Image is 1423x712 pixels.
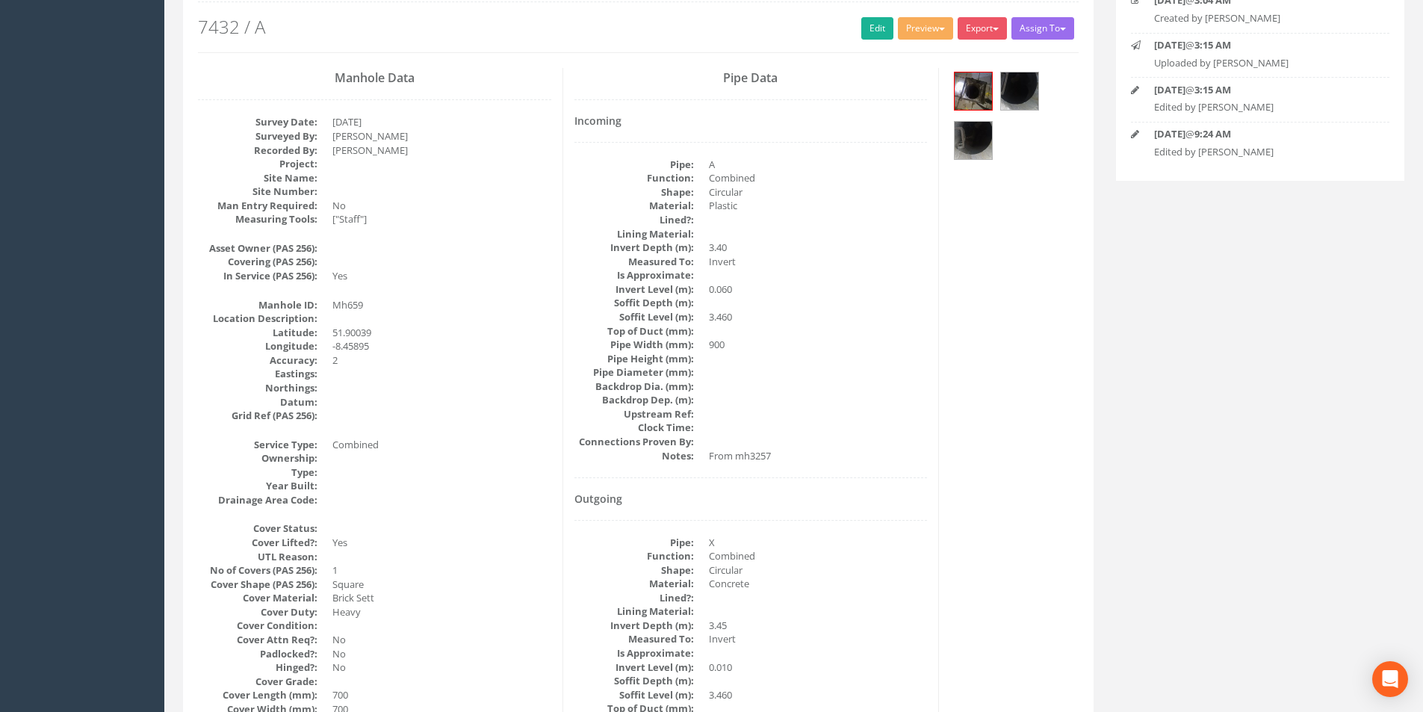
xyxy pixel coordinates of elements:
[198,171,317,185] dt: Site Name:
[709,282,928,297] dd: 0.060
[709,660,928,675] dd: 0.010
[1194,127,1231,140] strong: 9:24 AM
[574,688,694,702] dt: Soffit Level (m):
[198,660,317,675] dt: Hinged?:
[1194,83,1231,96] strong: 3:15 AM
[198,72,551,85] h3: Manhole Data
[198,326,317,340] dt: Latitude:
[332,633,551,647] dd: No
[574,646,694,660] dt: Is Approximate:
[332,143,551,158] dd: [PERSON_NAME]
[332,129,551,143] dd: [PERSON_NAME]
[709,199,928,213] dd: Plastic
[574,199,694,213] dt: Material:
[861,17,893,40] a: Edit
[198,409,317,423] dt: Grid Ref (PAS 256):
[1154,38,1185,52] strong: [DATE]
[332,199,551,213] dd: No
[198,647,317,661] dt: Padlocked?:
[574,365,694,380] dt: Pipe Diameter (mm):
[198,591,317,605] dt: Cover Material:
[332,578,551,592] dd: Square
[574,158,694,172] dt: Pipe:
[709,158,928,172] dd: A
[332,353,551,368] dd: 2
[198,675,317,689] dt: Cover Grade:
[1154,100,1366,114] p: Edited by [PERSON_NAME]
[1011,17,1074,40] button: Assign To
[198,255,317,269] dt: Covering (PAS 256):
[1194,38,1231,52] strong: 3:15 AM
[198,465,317,480] dt: Type:
[709,310,928,324] dd: 3.460
[332,660,551,675] dd: No
[198,578,317,592] dt: Cover Shape (PAS 256):
[198,493,317,507] dt: Drainage Area Code:
[198,438,317,452] dt: Service Type:
[709,171,928,185] dd: Combined
[709,549,928,563] dd: Combined
[574,72,928,85] h3: Pipe Data
[332,326,551,340] dd: 51.90039
[574,338,694,352] dt: Pipe Width (mm):
[574,449,694,463] dt: Notes:
[198,633,317,647] dt: Cover Attn Req?:
[198,353,317,368] dt: Accuracy:
[1154,38,1366,52] p: @
[574,577,694,591] dt: Material:
[574,393,694,407] dt: Backdrop Dep. (m):
[709,632,928,646] dd: Invert
[198,312,317,326] dt: Location Description:
[574,493,928,504] h4: Outgoing
[574,268,694,282] dt: Is Approximate:
[709,449,928,463] dd: From mh3257
[574,282,694,297] dt: Invert Level (m):
[709,563,928,578] dd: Circular
[574,185,694,199] dt: Shape:
[332,298,551,312] dd: Mh659
[574,435,694,449] dt: Connections Proven By:
[898,17,953,40] button: Preview
[574,549,694,563] dt: Function:
[198,199,317,213] dt: Man Entry Required:
[198,115,317,129] dt: Survey Date:
[574,255,694,269] dt: Measured To:
[198,157,317,171] dt: Project:
[574,324,694,338] dt: Top of Duct (mm):
[198,241,317,256] dt: Asset Owner (PAS 256):
[958,17,1007,40] button: Export
[574,115,928,126] h4: Incoming
[1154,83,1185,96] strong: [DATE]
[198,563,317,578] dt: No of Covers (PAS 256):
[198,185,317,199] dt: Site Number:
[574,604,694,619] dt: Lining Material:
[709,338,928,352] dd: 900
[198,395,317,409] dt: Datum:
[709,241,928,255] dd: 3.40
[574,536,694,550] dt: Pipe:
[332,438,551,452] dd: Combined
[1154,11,1366,25] p: Created by [PERSON_NAME]
[574,310,694,324] dt: Soffit Level (m):
[709,255,928,269] dd: Invert
[574,421,694,435] dt: Clock Time:
[574,674,694,688] dt: Soffit Depth (m):
[198,339,317,353] dt: Longitude:
[955,72,992,110] img: 9fc464d1-0230-ce7e-2e7d-00e5200f9077_89a4a0ed-4ed4-e5c2-823e-c15197559b91_thumb.jpg
[574,619,694,633] dt: Invert Depth (m):
[1154,145,1366,159] p: Edited by [PERSON_NAME]
[198,688,317,702] dt: Cover Length (mm):
[574,591,694,605] dt: Lined?:
[709,185,928,199] dd: Circular
[198,479,317,493] dt: Year Built:
[574,632,694,646] dt: Measured To:
[198,269,317,283] dt: In Service (PAS 256):
[198,619,317,633] dt: Cover Condition:
[198,536,317,550] dt: Cover Lifted?:
[198,129,317,143] dt: Surveyed By:
[332,563,551,578] dd: 1
[1372,661,1408,697] div: Open Intercom Messenger
[198,212,317,226] dt: Measuring Tools:
[332,115,551,129] dd: [DATE]
[1154,56,1366,70] p: Uploaded by [PERSON_NAME]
